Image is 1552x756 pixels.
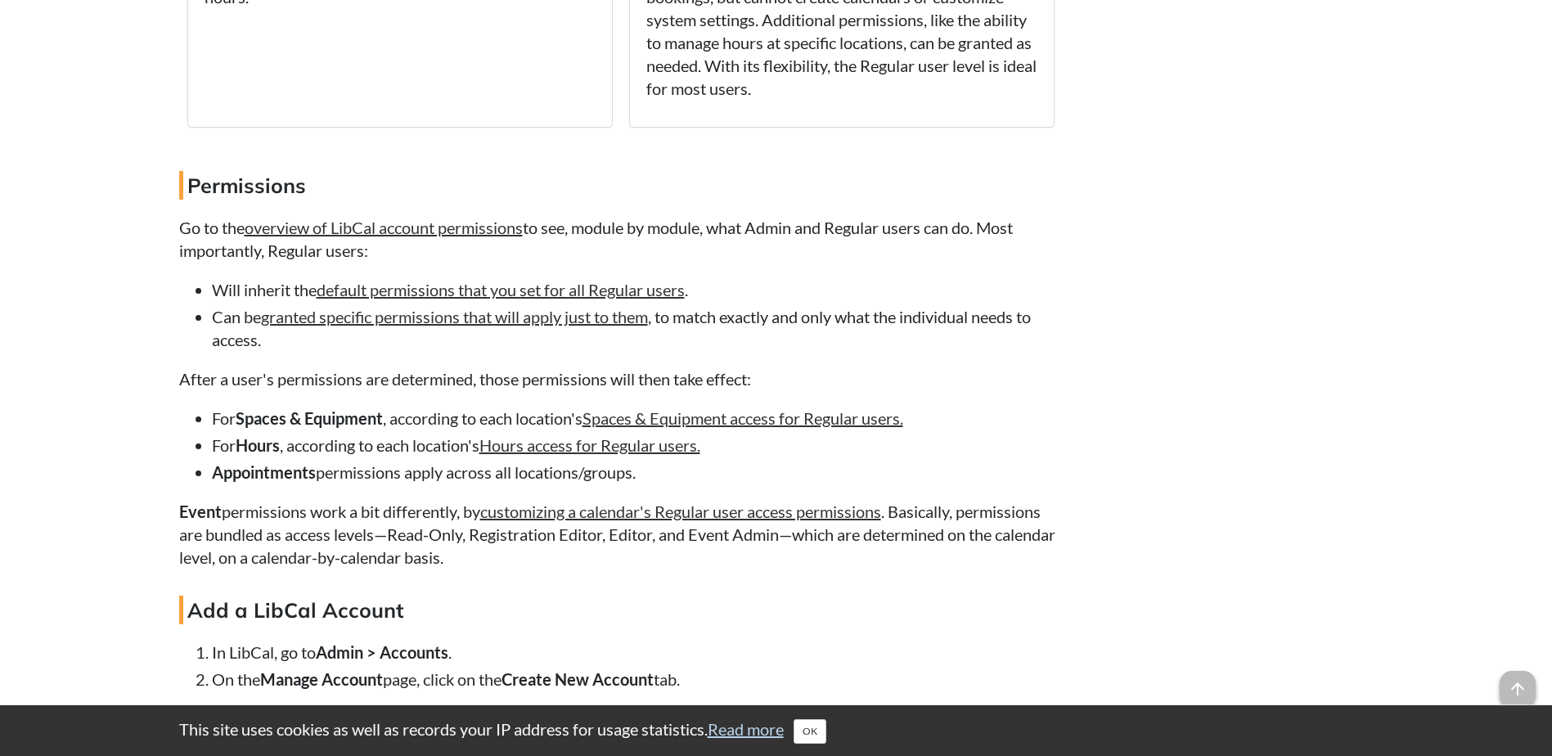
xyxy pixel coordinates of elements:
p: After a user's permissions are determined, those permissions will then take effect: [179,367,1063,390]
strong: Event [179,502,222,521]
li: For , according to each location's [212,434,1063,457]
a: Spaces & Equipment access for Regular users. [583,408,903,428]
a: customizing a calendar's Regular user access permissions [480,502,881,521]
li: On the page, click on the tab. [212,668,1063,691]
li: Can be , to match exactly and only what the individual needs to access. [212,305,1063,351]
li: In LibCal, go to . [212,641,1063,664]
li: permissions apply across all locations/groups. [212,461,1063,484]
a: Hours access for Regular users. [479,435,700,455]
li: For , according to each location's [212,407,1063,430]
strong: Appointments [212,462,316,482]
span: arrow_upward [1500,671,1536,707]
div: This site uses cookies as well as records your IP address for usage statistics. [163,718,1390,744]
a: Read more [708,719,784,739]
strong: Spaces & Equipment [236,408,383,428]
h4: Permissions [179,171,1063,200]
strong: Hours [236,435,280,455]
strong: Create New Account [502,669,654,689]
button: Close [794,719,826,744]
li: Will inherit the . [212,278,1063,301]
a: overview of LibCal account permissions [245,218,523,237]
a: granted specific permissions that will apply just to them [261,307,648,326]
p: Go to the to see, module by module, what Admin and Regular users can do. Most importantly, Regula... [179,216,1063,262]
a: default permissions that you set for all Regular users [317,280,685,299]
p: permissions work a bit differently, by . Basically, permissions are bundled as access levels—Read... [179,500,1063,569]
strong: Manage Account [260,669,383,689]
strong: Admin > Accounts [316,642,448,662]
h4: Add a LibCal Account [179,596,1063,624]
a: arrow_upward [1500,673,1536,692]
